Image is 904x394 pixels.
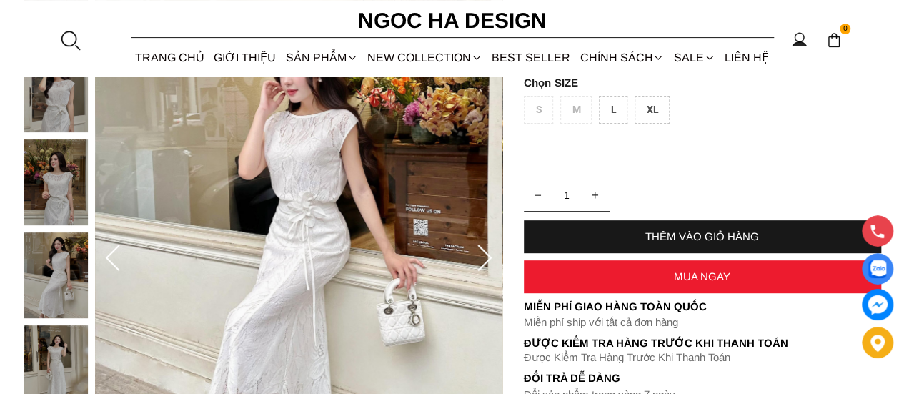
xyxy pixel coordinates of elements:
p: Được Kiểm Tra Hàng Trước Khi Thanh Toán [524,337,881,350]
div: XL [635,96,670,124]
a: NEW COLLECTION [362,39,487,77]
a: Ngoc Ha Design [345,4,560,38]
div: Chính sách [575,39,669,77]
img: img-CART-ICON-ksit0nf1 [826,32,842,48]
div: THÊM VÀO GIỎ HÀNG [524,230,881,242]
font: Miễn phí giao hàng toàn quốc [524,300,707,312]
font: Miễn phí ship với tất cả đơn hàng [524,316,678,328]
div: MUA NGAY [524,270,881,282]
p: Được Kiểm Tra Hàng Trước Khi Thanh Toán [524,351,881,364]
a: BEST SELLER [487,39,575,77]
img: Isabella Set_ Bộ Ren Áo Sơ Mi Vai Chờm Chân Váy Đuôi Cá Màu Trắng BJ139_mini_3 [24,232,88,318]
div: L [599,96,627,124]
div: SẢN PHẨM [281,39,362,77]
img: Display image [868,260,886,278]
input: Quantity input [524,181,610,210]
a: GIỚI THIỆU [209,39,281,77]
a: Display image [862,253,893,285]
a: messenger [862,289,893,320]
h6: Đổi trả dễ dàng [524,372,881,384]
img: Isabella Set_ Bộ Ren Áo Sơ Mi Vai Chờm Chân Váy Đuôi Cá Màu Trắng BJ139_mini_1 [24,46,88,132]
a: LIÊN HỆ [720,39,773,77]
a: SALE [669,39,720,77]
img: Isabella Set_ Bộ Ren Áo Sơ Mi Vai Chờm Chân Váy Đuôi Cá Màu Trắng BJ139_mini_2 [24,139,88,225]
span: 0 [840,24,851,35]
p: SIZE [524,77,881,89]
a: TRANG CHỦ [131,39,209,77]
